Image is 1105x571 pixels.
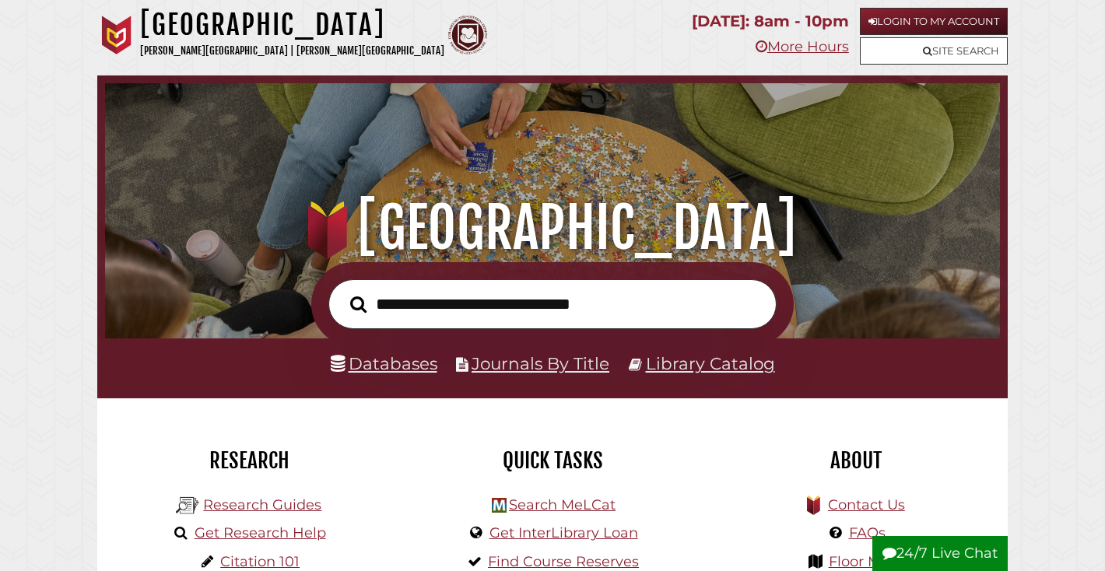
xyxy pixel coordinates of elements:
p: [DATE]: 8am - 10pm [692,8,849,35]
a: Site Search [860,37,1008,65]
img: Hekman Library Logo [176,494,199,517]
a: Get InterLibrary Loan [489,524,638,541]
img: Calvin Theological Seminary [448,16,487,54]
a: Databases [331,353,437,373]
a: Journals By Title [472,353,609,373]
i: Search [350,296,367,314]
h2: About [716,447,996,474]
h2: Quick Tasks [412,447,693,474]
a: More Hours [756,38,849,55]
a: Find Course Reserves [488,553,639,570]
a: Search MeLCat [509,496,616,513]
a: Research Guides [203,496,321,513]
a: Login to My Account [860,8,1008,35]
a: Library Catalog [646,353,775,373]
p: [PERSON_NAME][GEOGRAPHIC_DATA] | [PERSON_NAME][GEOGRAPHIC_DATA] [140,42,444,60]
button: Search [342,292,374,317]
a: Floor Maps [829,553,906,570]
a: Get Research Help [195,524,326,541]
a: Citation 101 [220,553,300,570]
h2: Research [109,447,389,474]
a: Contact Us [828,496,905,513]
img: Hekman Library Logo [492,498,507,513]
img: Calvin University [97,16,136,54]
h1: [GEOGRAPHIC_DATA] [121,194,983,262]
a: FAQs [849,524,886,541]
h1: [GEOGRAPHIC_DATA] [140,8,444,42]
